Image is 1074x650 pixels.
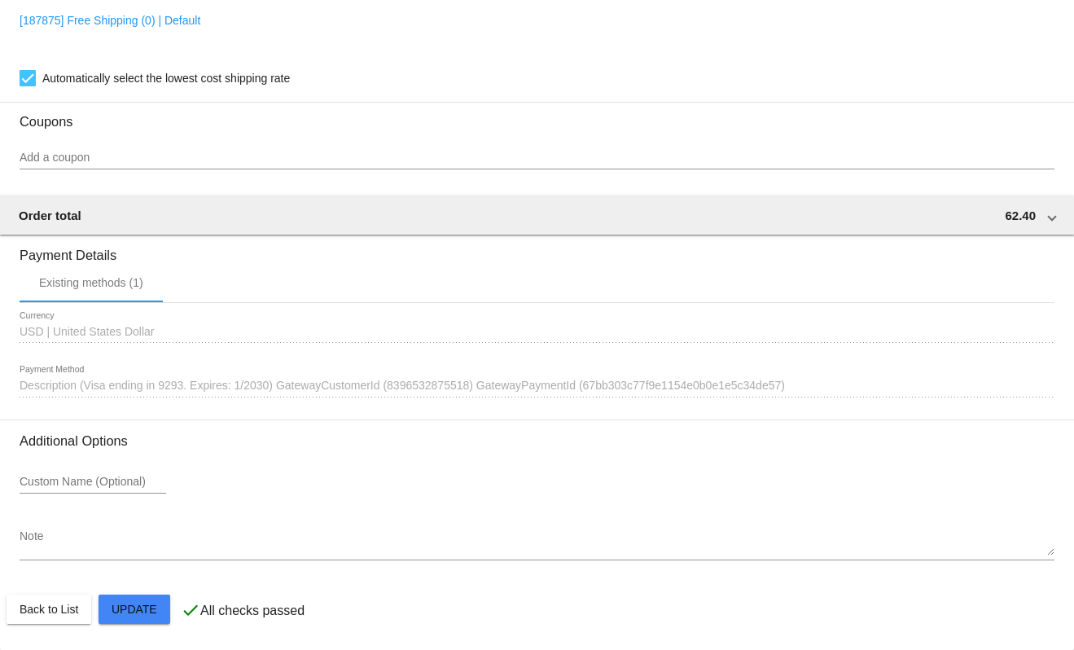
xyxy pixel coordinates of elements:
h3: Coupons [20,102,1054,130]
div: Existing methods (1) [39,276,143,289]
button: Back to List [7,595,91,624]
input: Add a coupon [20,152,1054,165]
input: Custom Name (Optional) [20,476,166,489]
button: Update [99,595,170,624]
span: Order total [19,209,81,222]
p: All checks passed [200,604,305,618]
span: 62.40 [1005,209,1036,222]
span: Back to List [20,603,78,616]
h3: Payment Details [20,235,1054,263]
span: USD | United States Dollar [20,325,154,338]
span: Update [112,603,157,616]
span: Automatically select the lowest cost shipping rate [42,68,290,88]
mat-icon: check [181,600,200,620]
span: Description (Visa ending in 9293. Expires: 1/2030) GatewayCustomerId (8396532875518) GatewayPayme... [20,379,785,392]
a: [187875] Free Shipping (0) | Default [20,14,200,27]
h3: Additional Options [20,433,1054,449]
